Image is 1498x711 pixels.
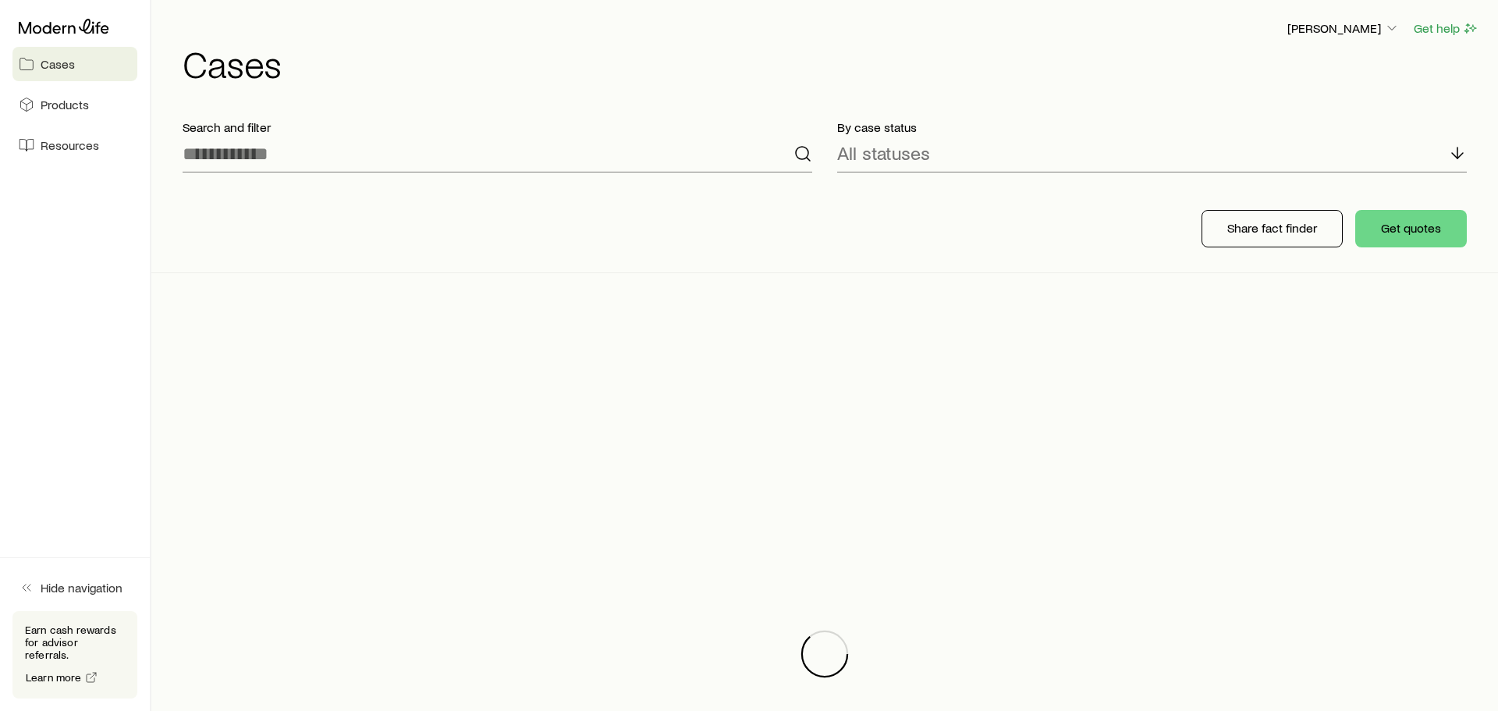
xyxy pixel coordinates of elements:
button: [PERSON_NAME] [1287,20,1400,38]
button: Hide navigation [12,571,137,605]
span: Cases [41,56,75,72]
span: Resources [41,137,99,153]
p: Search and filter [183,119,812,135]
a: Cases [12,47,137,81]
span: Learn more [26,672,82,683]
p: Share fact finder [1227,220,1317,236]
a: Products [12,87,137,122]
div: Earn cash rewards for advisor referrals.Learn more [12,611,137,699]
p: Earn cash rewards for advisor referrals. [25,624,125,661]
p: [PERSON_NAME] [1287,20,1400,36]
button: Get quotes [1355,210,1467,247]
a: Resources [12,128,137,162]
p: By case status [837,119,1467,135]
span: Hide navigation [41,580,122,595]
button: Share fact finder [1202,210,1343,247]
p: All statuses [837,142,930,164]
span: Products [41,97,89,112]
button: Get help [1413,20,1479,37]
h1: Cases [183,44,1479,82]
